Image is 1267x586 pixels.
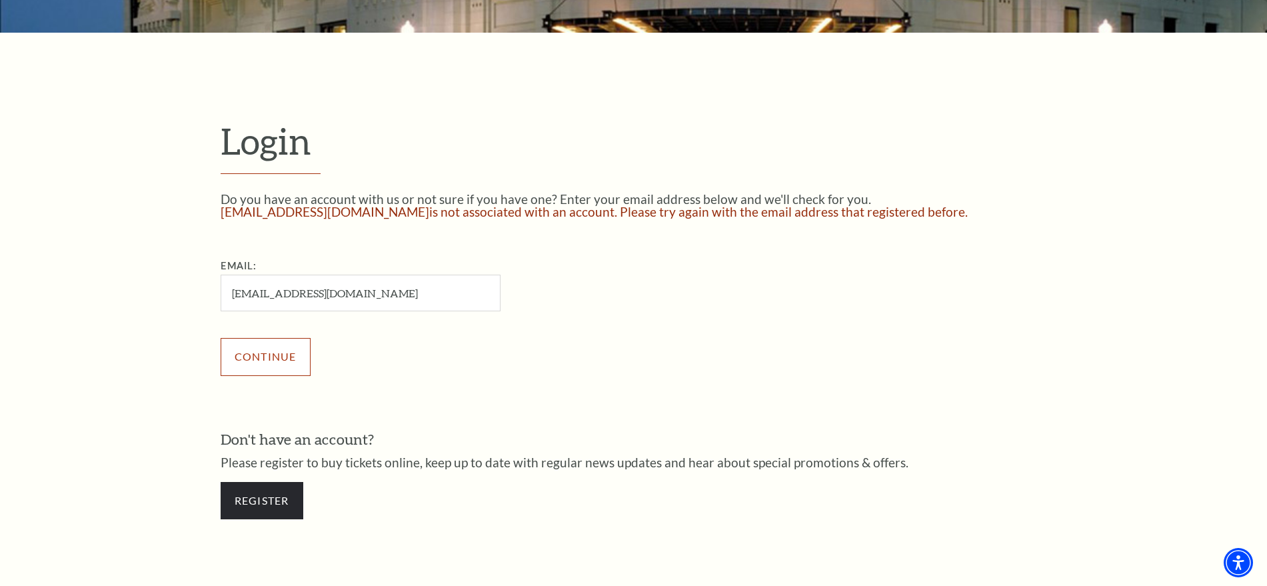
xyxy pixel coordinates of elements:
input: Required [221,275,501,311]
a: Register [221,482,303,519]
p: Please register to buy tickets online, keep up to date with regular news updates and hear about s... [221,456,1047,469]
p: Do you have an account with us or not sure if you have one? Enter your email address below and we... [221,193,1047,205]
h3: Don't have an account? [221,429,1047,450]
div: Accessibility Menu [1224,548,1253,577]
span: [EMAIL_ADDRESS][DOMAIN_NAME] is not associated with an account. Please try again with the email a... [221,204,968,219]
span: Login [221,119,311,162]
label: Email: [221,260,257,271]
input: Submit button [221,338,311,375]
